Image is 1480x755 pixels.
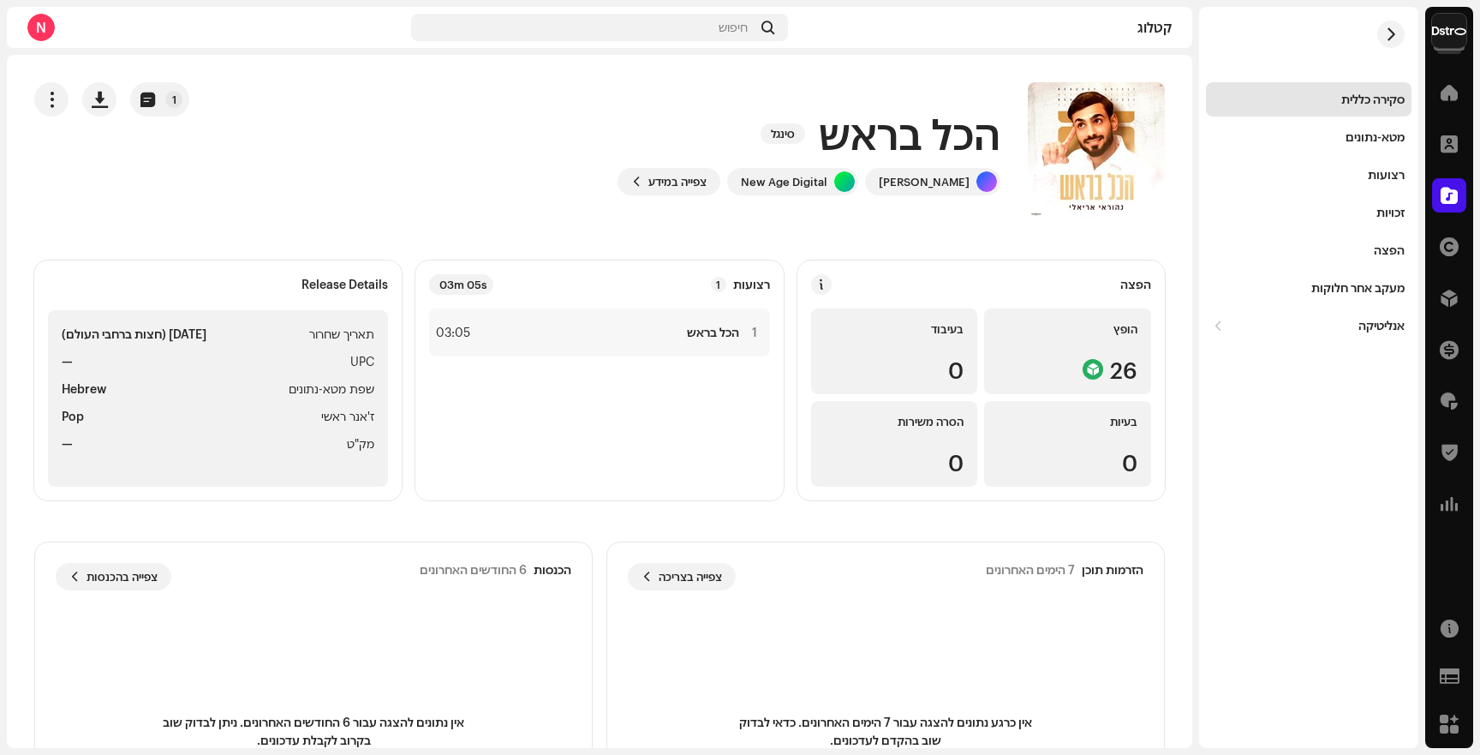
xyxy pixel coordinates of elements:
[309,324,374,345] span: תאריך שחרור
[733,278,770,291] strong: רצועות
[347,434,374,454] span: מק"ט
[436,322,474,343] div: 03:05
[27,14,55,41] div: N
[1432,14,1466,48] img: a754eb8e-f922-4056-8001-d1d15cdf72ef
[1311,281,1405,295] div: מעקב אחר חלוקות
[1206,309,1411,343] re-m-nav-dropdown: אנליטיקה
[350,351,374,372] span: UPC
[761,123,805,144] span: סינגל
[1082,563,1143,577] div: הזרמות תוכן
[1346,130,1405,144] div: מטא-נתונים
[998,415,1137,428] div: בעיות
[659,560,722,594] span: צפייה בצריכה
[289,379,374,399] span: שפת מטא-נתונים
[321,406,374,427] span: ז'אנר ראשי
[1120,278,1151,291] div: הפצה
[1206,195,1411,230] re-m-nav-item: זכויות
[130,82,189,117] button: 1
[1376,206,1405,219] div: זכויות
[420,563,527,577] div: 6 החודשים האחרונים
[1206,158,1411,192] re-m-nav-item: רצועות
[741,175,827,189] div: New Age Digital
[879,175,970,189] div: [PERSON_NAME]
[711,277,726,292] p-badge: 1
[1358,319,1405,333] div: אנליטיקה
[819,106,1000,161] h1: הכל בראש
[986,563,1075,577] div: 7 הימים האחרונים
[1206,82,1411,117] re-m-nav-item: סקירה כללית
[62,324,206,345] strong: [DATE] (חצות ברחבי העולם)
[301,278,388,291] strong: Release Details
[719,21,748,34] span: חיפוש
[1341,93,1405,106] div: סקירה כללית
[687,326,739,339] strong: הכל בראש
[62,379,106,399] strong: Hebrew
[795,21,1172,34] div: קטלוג
[62,406,84,427] strong: Pop
[87,560,158,594] span: צפייה בהכנסות
[1374,243,1405,257] div: הפצה
[159,713,468,749] span: אין נתונים להצגה עבור 6 החודשים האחרונים. ניתן לבדוק שוב בקרוב לקבלת עדכונים.
[825,415,964,428] div: הסרה משירות
[534,563,571,577] div: הכנסות
[1206,233,1411,267] re-m-nav-item: הפצה
[998,322,1137,336] div: הופץ
[1368,168,1405,182] div: רצועות
[165,91,182,108] p-badge: 1
[1206,120,1411,154] re-m-nav-item: מטא-נתונים
[62,434,73,454] strong: —
[648,165,707,199] span: צפייה במידע
[825,322,964,336] div: בעיבוד
[618,168,720,195] button: צפייה במידע
[429,274,493,295] div: 03m 05s
[731,713,1040,749] span: אין כרגע נתונים להצגה עבור 7 הימים האחרונים. כדאי לבדוק שוב בהקדם לעדכונים.
[56,563,171,590] button: צפייה בהכנסות
[1206,271,1411,305] re-m-nav-item: מעקב אחר חלוקות
[62,351,73,372] strong: —
[628,563,736,590] button: צפייה בצריכה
